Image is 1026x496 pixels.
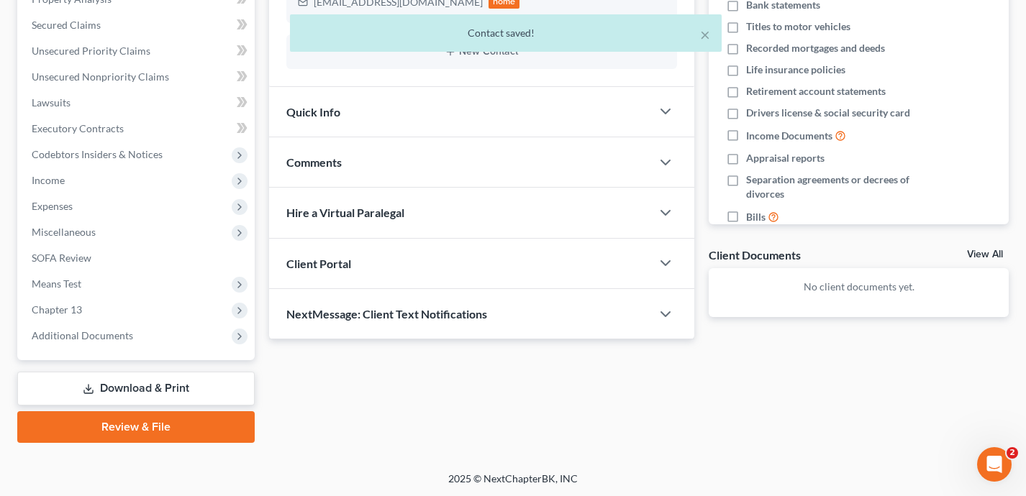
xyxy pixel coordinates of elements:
[251,6,278,33] button: Home
[286,307,487,321] span: NextMessage: Client Text Notifications
[286,105,340,119] span: Quick Info
[20,116,255,142] a: Executory Contracts
[45,79,276,114] a: More in the Help Center
[41,8,64,31] img: Profile image for Operator
[286,257,351,270] span: Client Portal
[17,411,255,443] a: Review & File
[59,54,134,65] strong: Amendments
[746,151,825,165] span: Appraisal reports
[20,245,255,271] a: SOFA Review
[20,12,255,38] a: Secured Claims
[45,386,57,398] button: Gif picker
[746,63,845,77] span: Life insurance policies
[12,289,276,444] div: Lindsey says…
[286,206,404,219] span: Hire a Virtual Paralegal
[68,386,80,398] button: Upload attachment
[70,14,121,24] h1: Operator
[32,148,163,160] span: Codebtors Insiders & Notices
[32,329,133,341] span: Additional Documents
[32,277,81,290] span: Means Test
[1007,447,1018,459] span: 2
[20,64,255,90] a: Unsecured Nonpriority Claims
[746,84,886,98] span: Retirement account statements
[709,247,801,262] div: Client Documents
[32,226,96,238] span: Miscellaneous
[286,155,342,169] span: Comments
[967,249,1003,260] a: View All
[45,41,276,79] div: Amendments
[32,200,73,212] span: Expenses
[22,386,34,398] button: Emoji picker
[700,26,710,43] button: ×
[32,122,124,134] span: Executory Contracts
[23,135,224,191] div: Hi [PERSON_NAME]! It looks like there is a special character in the debtor.txt file. I am going t...
[301,26,710,40] div: Contact saved!
[977,447,1012,482] iframe: Intercom live chat
[17,372,255,405] a: Download & Print
[746,173,922,201] span: Separation agreements or decrees of divorces
[746,210,766,224] span: Bills
[99,91,235,103] span: More in the Help Center
[32,96,71,109] span: Lawsuits
[12,356,276,380] textarea: Message…
[32,252,91,264] span: SOFA Review
[20,90,255,116] a: Lawsuits
[32,303,82,316] span: Chapter 13
[12,85,35,108] img: Profile image for Operator
[720,280,997,294] p: No client documents yet.
[12,289,236,412] div: It looks like this creditor entry looks funky. I noticed there are no spaces in the address entry...
[32,70,169,83] span: Unsecured Nonpriority Claims
[9,6,37,33] button: go back
[746,106,910,120] span: Drivers license & social security card
[746,129,832,143] span: Income Documents
[23,298,224,382] div: It looks like this creditor entry looks funky. I noticed there are no spaces in the address entry...
[247,380,270,403] button: Send a message…
[12,127,276,289] div: Lindsey says…
[12,127,236,288] div: Hi [PERSON_NAME]! It looks like there is a special character in the debtor.txt file. I am going t...
[32,174,65,186] span: Income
